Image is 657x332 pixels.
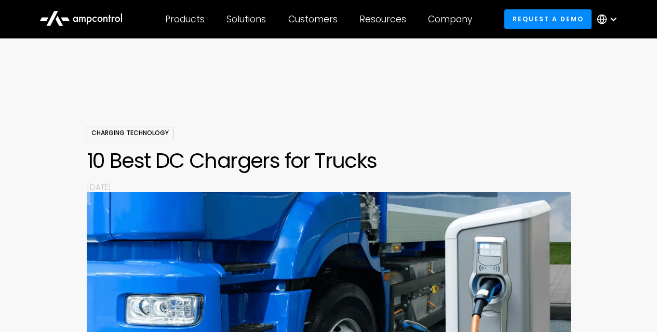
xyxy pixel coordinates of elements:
[226,14,266,25] div: Solutions
[428,14,472,25] div: Company
[87,181,571,192] p: [DATE]
[288,14,338,25] div: Customers
[165,14,205,25] div: Products
[504,9,592,29] a: Request a demo
[359,14,406,25] div: Resources
[87,127,173,139] div: Charging Technology
[87,148,571,173] h1: 10 Best DC Chargers for Trucks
